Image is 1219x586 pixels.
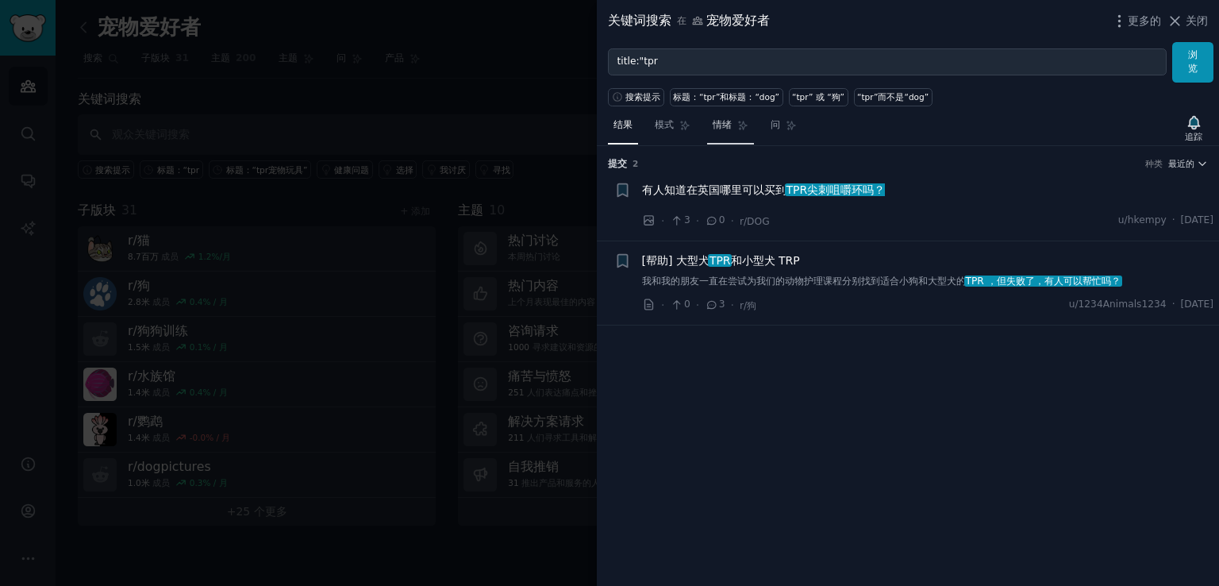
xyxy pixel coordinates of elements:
[608,88,664,106] button: 搜索提示
[696,299,699,311] font: ·
[1145,159,1163,168] font: 种类
[649,113,696,145] a: 模式
[1181,214,1213,226] font: [DATE]
[740,216,770,227] font: r/DOG
[673,92,779,102] font: 标题：“tpr”和标题：“dog”
[1179,112,1208,145] button: 追踪
[642,183,720,196] font: 有人知道在英国
[1167,13,1209,29] button: 关闭
[789,88,848,106] a: “tpr” 或 “狗”
[1118,214,1167,226] font: u/hkempy
[696,214,699,227] font: ·
[1168,158,1209,169] button: 最近的
[1111,13,1161,29] button: 更多的
[1168,159,1194,168] font: 最近的
[966,276,1121,287] font: TPR ，但失败了，有人可以帮忙吗？
[709,254,731,267] font: TPR
[719,214,725,226] font: 0
[857,92,929,102] font: “tpr”而不是“dog”
[642,275,1214,289] a: 我和我的朋友一直在尝试为我们的动物护理课程分别找到适合小狗和大型犬的TPR ，但失败了，有人可以帮忙吗？
[642,253,800,269] a: [帮助] 大型犬TPR和小型犬 TRP
[655,119,674,130] font: 模式
[1172,42,1213,83] button: 浏览
[608,113,638,145] a: 结果
[854,88,933,106] a: “tpr”而不是“dog”
[1128,14,1161,27] font: 更多的
[1181,299,1213,310] font: [DATE]
[786,183,886,196] font: TPR尖刺咀嚼环吗？
[684,299,690,310] font: 0
[677,15,686,26] font: 在
[1069,299,1167,310] font: u/1234Animals1234
[1185,132,1202,141] font: 追踪
[608,158,627,169] font: 提交
[719,299,725,310] font: 3
[661,299,664,311] font: ·
[1172,299,1175,310] font: ·
[731,214,734,227] font: ·
[684,214,690,226] font: 3
[642,276,747,287] font: 我和我的朋友一直在尝试
[731,299,734,311] font: ·
[642,182,886,199] a: 有人知道在英国哪里可以买到TPR尖刺咀嚼环吗？
[720,183,786,196] font: 哪里可以买到
[613,119,633,130] font: 结果
[771,119,780,130] font: 问
[608,48,1167,75] input: 尝试与您的业务相关的关键字
[1188,49,1198,75] font: 浏览
[1186,14,1208,27] font: 关闭
[765,113,802,145] a: 问
[713,119,732,130] font: 情绪
[731,254,800,267] font: 和小型犬 TRP
[661,214,664,227] font: ·
[740,300,756,311] font: r/狗
[1172,214,1175,226] font: ·
[608,13,671,28] font: 关键词搜索
[633,159,638,168] font: 2
[706,13,770,28] font: 宠物爱好者
[642,254,709,267] font: [帮助] 大型犬
[670,88,783,106] a: 标题：“tpr”和标题：“dog”
[625,92,660,102] font: 搜索提示
[792,92,844,102] font: “tpr” 或 “狗”
[707,113,754,145] a: 情绪
[747,276,966,287] font: 为我们的动物护理课程分别找到适合小狗和大型犬的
